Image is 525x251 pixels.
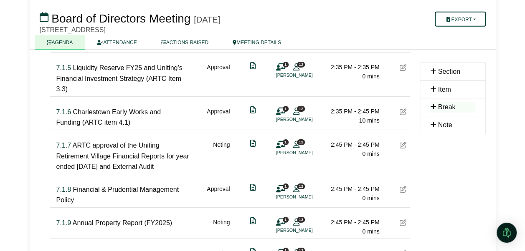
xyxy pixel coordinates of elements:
span: ARTC approval of the Uniting Retirement Village Financial Reports for year ended [DATE] and Exter... [56,142,189,170]
span: 1 [283,183,289,189]
a: ATTENDANCE [85,35,149,50]
span: Click to fine tune number [56,142,71,149]
span: 12 [297,62,305,67]
li: [PERSON_NAME] [276,149,339,156]
div: Approval [207,184,230,206]
span: Click to fine tune number [56,108,71,115]
span: 1 [283,62,289,67]
div: Open Intercom Messenger [497,223,517,243]
span: 12 [297,183,305,189]
span: Click to fine tune number [56,64,71,71]
span: Note [438,121,452,128]
span: Financial & Prudential Management Policy [56,186,179,204]
span: Item [438,86,451,93]
span: 0 mins [362,228,379,235]
span: 12 [297,139,305,145]
span: Liquidity Reserve FY25 and Uniting’s Financial Investment Strategy (ARTC Item 3.3) [56,64,183,93]
span: 13 [297,217,305,222]
span: 0 mins [362,195,379,201]
span: [STREET_ADDRESS] [40,26,106,33]
div: Approval [207,63,230,95]
div: 2:35 PM - 2:35 PM [321,63,380,72]
span: Break [438,103,456,110]
div: Noting [213,140,230,172]
span: Charlestown Early Works and Funding (ARTC item 4.1) [56,108,161,126]
button: Export [435,12,485,27]
div: 2:45 PM - 2:45 PM [321,218,380,227]
span: Annual Property Report (FY2025) [73,219,172,226]
li: [PERSON_NAME] [276,116,339,123]
a: MEETING DETAILS [221,35,293,50]
span: 1 [283,217,289,222]
div: 2:45 PM - 2:45 PM [321,140,380,149]
li: [PERSON_NAME] [276,227,339,234]
div: 2:35 PM - 2:45 PM [321,107,380,116]
span: Board of Directors Meeting [51,12,190,25]
li: [PERSON_NAME] [276,72,339,79]
span: 10 mins [359,117,379,124]
span: 0 mins [362,151,379,157]
div: Approval [207,107,230,128]
span: 12 [297,106,305,111]
li: [PERSON_NAME] [276,193,339,201]
span: 1 [283,139,289,145]
div: [DATE] [194,15,220,25]
a: AGENDA [35,35,85,50]
span: Section [438,68,460,75]
div: Noting [213,218,230,236]
span: Click to fine tune number [56,186,71,193]
span: Click to fine tune number [56,219,71,226]
span: 1 [283,106,289,111]
div: 2:45 PM - 2:45 PM [321,184,380,193]
span: 0 mins [362,73,379,80]
a: ACTIONS RAISED [149,35,221,50]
